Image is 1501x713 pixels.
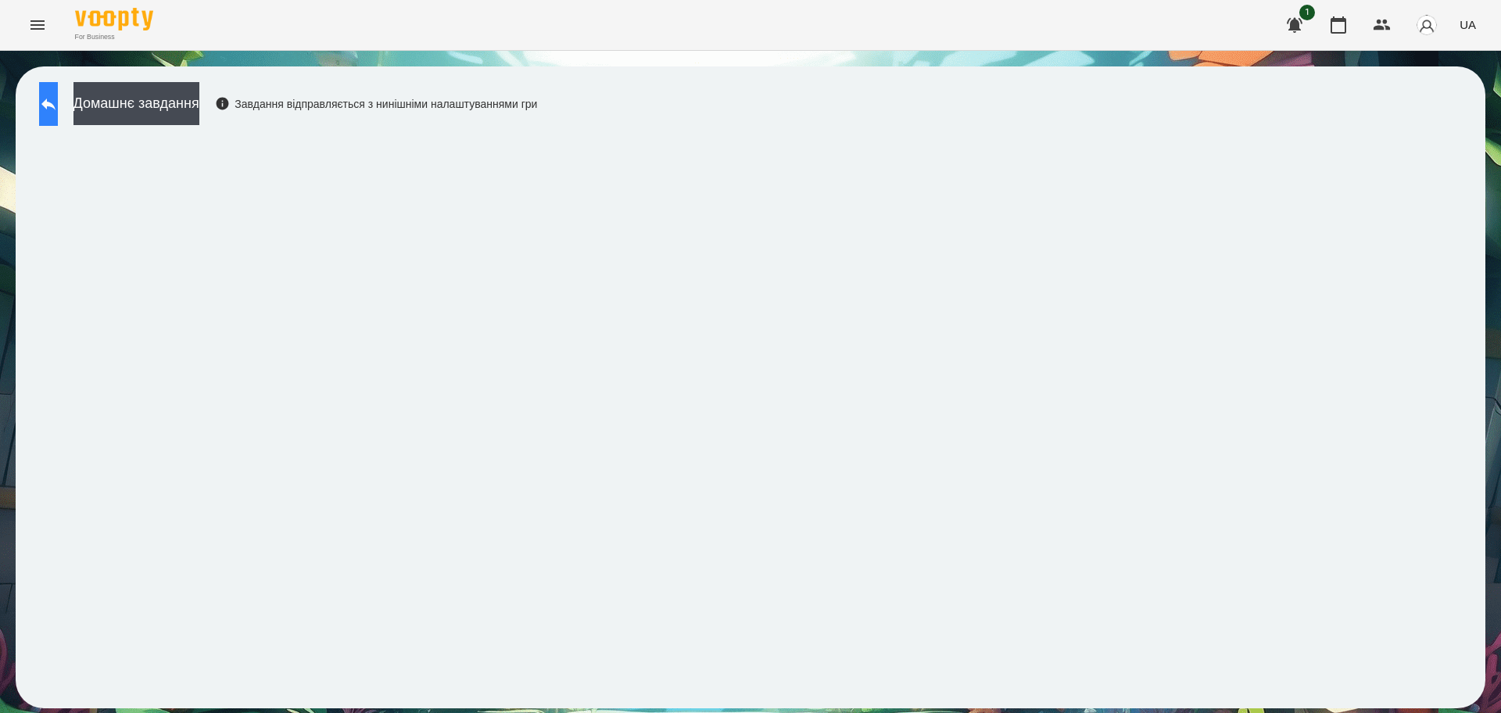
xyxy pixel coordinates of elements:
[1416,14,1438,36] img: avatar_s.png
[1299,5,1315,20] span: 1
[75,8,153,30] img: Voopty Logo
[1453,10,1482,39] button: UA
[73,82,199,125] button: Домашнє завдання
[215,96,538,112] div: Завдання відправляється з нинішніми налаштуваннями гри
[75,32,153,42] span: For Business
[19,6,56,44] button: Menu
[1460,16,1476,33] span: UA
